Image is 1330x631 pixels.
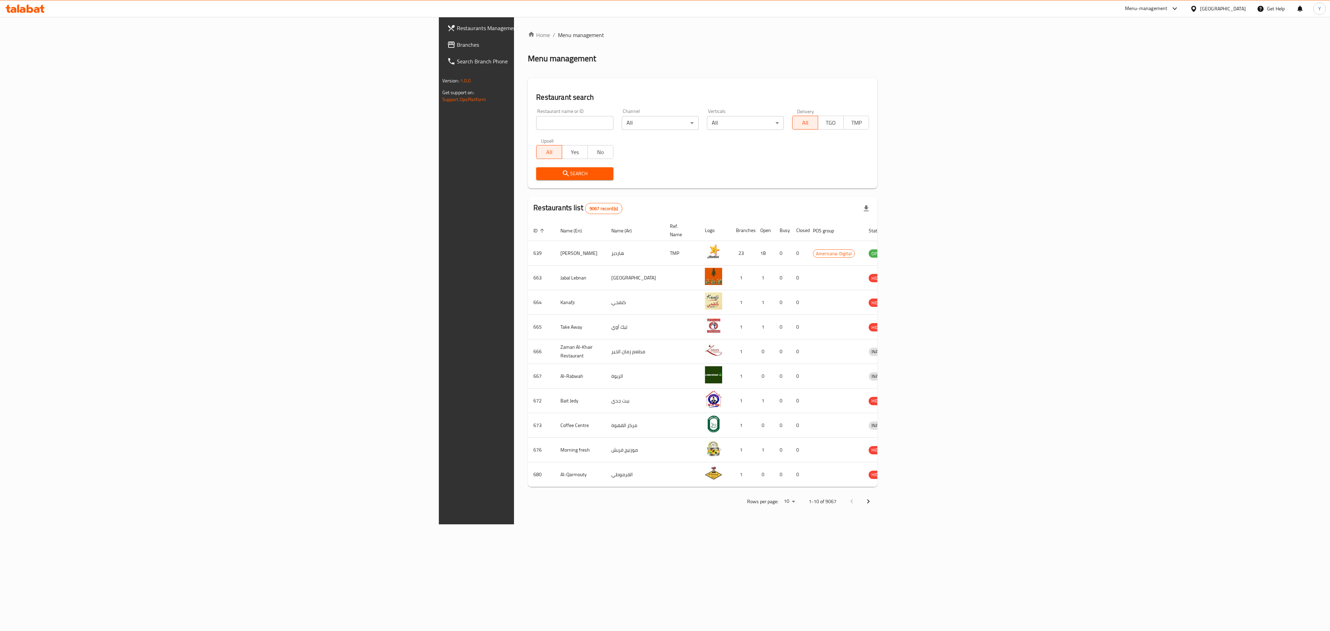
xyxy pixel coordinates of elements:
[622,116,699,130] div: All
[774,290,791,315] td: 0
[774,266,791,290] td: 0
[869,299,889,307] span: HIDDEN
[730,462,755,487] td: 1
[730,389,755,413] td: 1
[869,421,892,429] span: INACTIVE
[818,116,844,130] button: TGO
[705,366,722,383] img: Al-Rabwah
[813,226,843,235] span: POS group
[869,397,889,405] span: HIDDEN
[539,147,559,157] span: All
[791,462,807,487] td: 0
[707,116,784,130] div: All
[565,147,585,157] span: Yes
[542,169,608,178] span: Search
[705,317,722,334] img: Take Away
[730,290,755,315] td: 1
[869,421,892,430] div: INACTIVE
[460,76,471,85] span: 1.0.0
[755,339,774,364] td: 0
[457,24,655,32] span: Restaurants Management
[869,249,886,258] div: OPEN
[664,241,699,266] td: TMP
[611,226,641,235] span: Name (Ar)
[536,145,562,159] button: All
[774,413,791,438] td: 0
[869,323,889,331] span: HIDDEN
[869,446,889,454] div: HIDDEN
[730,438,755,462] td: 1
[809,497,836,506] p: 1-10 of 9067
[442,20,661,36] a: Restaurants Management
[869,274,889,282] span: HIDDEN
[457,57,655,65] span: Search Branch Phone
[730,413,755,438] td: 1
[705,464,722,482] img: Al-Qarmouty
[860,493,877,510] button: Next page
[781,496,798,507] div: Rows per page:
[755,462,774,487] td: 0
[442,95,486,104] a: Support.OpsPlatform
[755,220,774,241] th: Open
[791,315,807,339] td: 0
[869,471,889,479] span: HIDDEN
[791,290,807,315] td: 0
[869,372,892,380] span: INACTIVE
[730,266,755,290] td: 1
[705,243,722,260] img: Hardee's
[774,462,791,487] td: 0
[755,315,774,339] td: 1
[528,31,877,39] nav: breadcrumb
[791,438,807,462] td: 0
[843,116,869,130] button: TMP
[791,220,807,241] th: Closed
[533,226,547,235] span: ID
[791,266,807,290] td: 0
[755,413,774,438] td: 0
[442,88,474,97] span: Get support on:
[791,241,807,266] td: 0
[869,372,892,381] div: INACTIVE
[442,53,661,70] a: Search Branch Phone
[1125,5,1168,13] div: Menu-management
[791,364,807,389] td: 0
[457,41,655,49] span: Branches
[585,205,622,212] span: 9067 record(s)
[755,364,774,389] td: 0
[791,413,807,438] td: 0
[705,415,722,433] img: Coffee Centre
[869,348,892,356] div: INACTIVE
[869,299,889,307] div: HIDDEN
[813,250,854,258] span: Americana-Digital
[755,389,774,413] td: 1
[442,76,459,85] span: Version:
[797,109,814,114] label: Delivery
[791,339,807,364] td: 0
[792,116,818,130] button: All
[774,438,791,462] td: 0
[585,203,622,214] div: Total records count
[774,241,791,266] td: 0
[528,220,924,487] table: enhanced table
[670,222,691,239] span: Ref. Name
[1318,5,1321,12] span: Y
[562,145,588,159] button: Yes
[774,339,791,364] td: 0
[774,364,791,389] td: 0
[541,138,554,143] label: Upsell
[795,118,815,128] span: All
[442,36,661,53] a: Branches
[755,241,774,266] td: 18
[560,226,591,235] span: Name (En)
[858,200,875,217] div: Export file
[536,92,869,103] h2: Restaurant search
[869,250,886,258] span: OPEN
[730,339,755,364] td: 1
[705,268,722,285] img: Jabal Lebnan
[730,241,755,266] td: 23
[705,292,722,310] img: Kanafji
[591,147,611,157] span: No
